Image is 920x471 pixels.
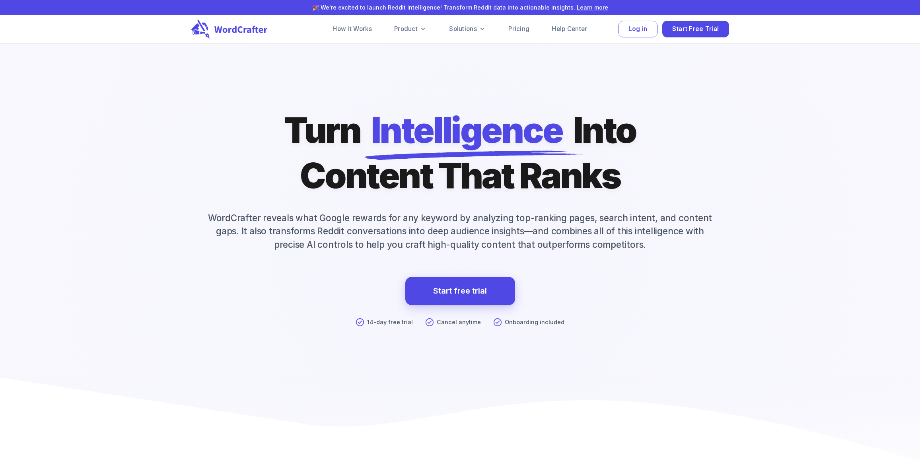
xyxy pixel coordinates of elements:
span: Intelligence [371,107,563,153]
a: Pricing [499,21,539,37]
p: 🎉 We're excited to launch Reddit Intelligence! Transform Reddit data into actionable insights. [112,3,809,12]
p: Onboarding included [505,318,564,327]
button: Log in [619,21,657,38]
a: How it Works [323,21,381,37]
a: Start free trial [405,277,515,306]
span: Log in [628,24,648,35]
a: Learn more [577,4,608,11]
a: Product [385,21,436,37]
a: Help Center [542,21,597,37]
button: Start Free Trial [662,21,729,38]
p: WordCrafter reveals what Google rewards for any keyword by analyzing top-ranking pages, search in... [191,211,729,251]
span: Start Free Trial [672,24,719,35]
p: Cancel anytime [437,318,481,327]
p: 14-day free trial [367,318,413,327]
a: Solutions [440,21,496,37]
h1: Turn Into Content That Ranks [284,107,636,199]
a: Start free trial [433,284,487,298]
